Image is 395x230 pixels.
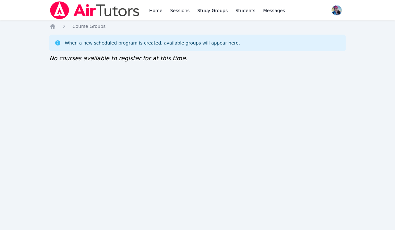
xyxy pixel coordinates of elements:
nav: Breadcrumb [49,23,346,29]
div: When a new scheduled program is created, available groups will appear here. [65,40,240,46]
span: No courses available to register for at this time. [49,55,188,62]
span: Course Groups [72,24,105,29]
img: Air Tutors [49,1,140,19]
a: Course Groups [72,23,105,29]
span: Messages [263,7,285,14]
